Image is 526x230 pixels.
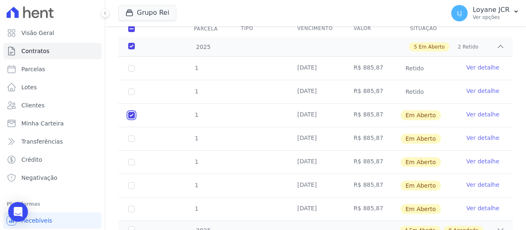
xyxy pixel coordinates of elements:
td: [DATE] [287,57,344,80]
span: Visão Geral [21,29,54,37]
td: [DATE] [287,104,344,127]
td: R$ 885,87 [344,80,400,103]
td: [DATE] [287,197,344,221]
span: Transferências [21,137,63,146]
span: Clientes [21,101,44,109]
span: Em Aberto [401,110,441,120]
a: Recebíveis [3,212,102,229]
input: Só é possível selecionar pagamentos em aberto [128,88,135,95]
span: 1 [194,182,198,188]
td: R$ 885,87 [344,151,400,174]
span: Retido [401,63,429,73]
td: [DATE] [287,127,344,150]
td: [DATE] [287,174,344,197]
div: Open Intercom Messenger [8,202,28,222]
span: 1 [194,158,198,165]
a: Ver detalhe [466,181,499,189]
span: Crédito [21,156,42,164]
div: Plataformas [7,199,98,209]
a: Minha Carteira [3,115,102,132]
span: Em Aberto [401,134,441,144]
span: Contratos [21,47,49,55]
th: Tipo [231,20,287,37]
span: Minha Carteira [21,119,64,128]
th: Situação [400,20,457,37]
div: Parcela [184,21,228,37]
span: Lotes [21,83,37,91]
a: Negativação [3,170,102,186]
a: Ver detalhe [466,204,499,212]
input: default [128,182,135,189]
span: Retido [463,43,478,51]
button: Grupo Rei [118,5,176,21]
span: Retido [401,87,429,97]
a: Transferências [3,133,102,150]
td: R$ 885,87 [344,57,400,80]
a: Ver detalhe [466,157,499,165]
input: default [128,159,135,165]
p: Loyane JCR [473,6,510,14]
td: R$ 885,87 [344,127,400,150]
span: Parcelas [21,65,45,73]
a: Lotes [3,79,102,95]
span: Em Aberto [401,204,441,214]
span: Recebíveis [21,216,52,225]
a: Visão Geral [3,25,102,41]
span: 1 [194,65,198,71]
input: default [128,112,135,118]
input: Só é possível selecionar pagamentos em aberto [128,65,135,72]
span: 1 [194,112,198,118]
a: Ver detalhe [466,110,499,118]
a: Clientes [3,97,102,114]
th: Vencimento [287,20,344,37]
td: [DATE] [287,151,344,174]
span: LJ [457,10,462,16]
span: 1 [194,205,198,212]
span: 5 [414,43,417,51]
p: Ver opções [473,14,510,21]
td: R$ 885,87 [344,174,400,197]
input: default [128,206,135,212]
a: Crédito [3,151,102,168]
span: 2 [458,43,461,51]
span: 1 [194,135,198,142]
a: Ver detalhe [466,87,499,95]
th: Valor [344,20,400,37]
span: Em Aberto [401,157,441,167]
span: 1 [194,88,198,95]
span: Em Aberto [401,181,441,191]
td: R$ 885,87 [344,104,400,127]
td: R$ 885,87 [344,197,400,221]
a: Parcelas [3,61,102,77]
input: default [128,135,135,142]
span: Em Aberto [419,43,445,51]
button: LJ Loyane JCR Ver opções [445,2,526,25]
span: Negativação [21,174,58,182]
a: Contratos [3,43,102,59]
td: [DATE] [287,80,344,103]
a: Ver detalhe [466,63,499,72]
a: Ver detalhe [466,134,499,142]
